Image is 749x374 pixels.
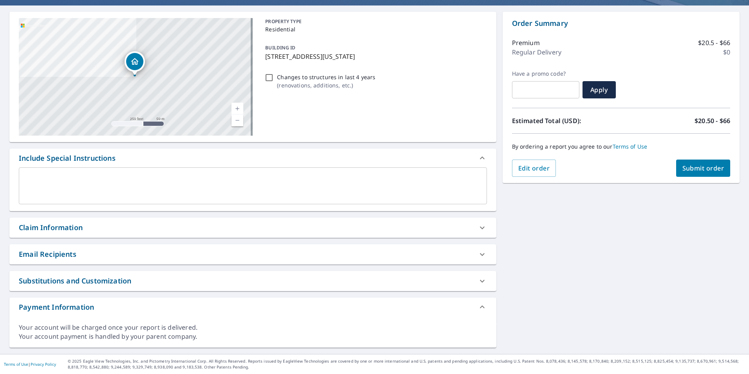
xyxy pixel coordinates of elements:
[583,81,616,98] button: Apply
[512,18,730,29] p: Order Summary
[512,38,540,47] p: Premium
[512,160,556,177] button: Edit order
[68,358,745,370] p: © 2025 Eagle View Technologies, Inc. and Pictometry International Corp. All Rights Reserved. Repo...
[19,323,487,332] div: Your account will be charged once your report is delivered.
[589,85,610,94] span: Apply
[512,143,730,150] p: By ordering a report you agree to our
[19,249,76,260] div: Email Recipients
[31,361,56,367] a: Privacy Policy
[512,70,579,77] label: Have a promo code?
[19,222,83,233] div: Claim Information
[4,362,56,367] p: |
[512,116,621,125] p: Estimated Total (USD):
[19,153,116,163] div: Include Special Instructions
[19,276,131,286] div: Substitutions and Customization
[9,244,496,264] div: Email Recipients
[265,18,483,25] p: PROPERTY TYPE
[265,44,295,51] p: BUILDING ID
[682,164,724,172] span: Submit order
[9,218,496,238] div: Claim Information
[695,116,730,125] p: $20.50 - $66
[723,47,730,57] p: $0
[676,160,731,177] button: Submit order
[232,114,243,126] a: Current Level 17, Zoom Out
[232,103,243,114] a: Current Level 17, Zoom In
[277,81,375,89] p: ( renovations, additions, etc. )
[125,51,145,76] div: Dropped pin, building 1, Residential property, 3312 W Oklahoma Ave Enid, OK 73703
[265,52,483,61] p: [STREET_ADDRESS][US_STATE]
[512,47,561,57] p: Regular Delivery
[19,332,487,341] div: Your account payment is handled by your parent company.
[19,302,94,312] div: Payment Information
[9,271,496,291] div: Substitutions and Customization
[698,38,730,47] p: $20.5 - $66
[4,361,28,367] a: Terms of Use
[277,73,375,81] p: Changes to structures in last 4 years
[9,149,496,167] div: Include Special Instructions
[613,143,648,150] a: Terms of Use
[518,164,550,172] span: Edit order
[9,298,496,316] div: Payment Information
[265,25,483,33] p: Residential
